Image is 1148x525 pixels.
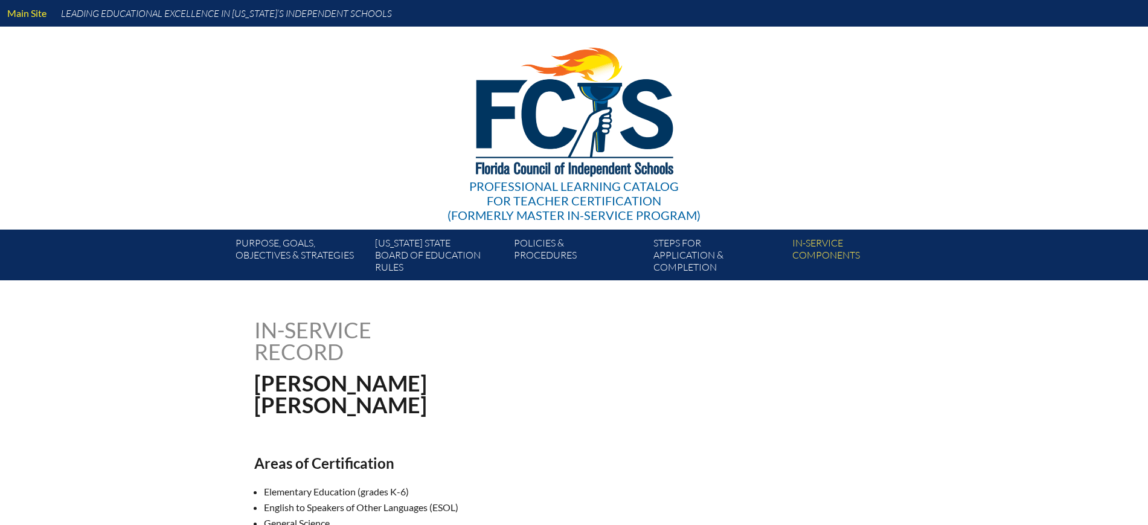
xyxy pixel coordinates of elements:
a: Policies &Procedures [509,234,648,280]
a: Steps forapplication & completion [649,234,787,280]
a: [US_STATE] StateBoard of Education rules [370,234,509,280]
a: In-servicecomponents [787,234,926,280]
h2: Areas of Certification [254,454,679,472]
a: Professional Learning Catalog for Teacher Certification(formerly Master In-service Program) [443,24,705,225]
span: for Teacher Certification [487,193,661,208]
a: Purpose, goals,objectives & strategies [231,234,370,280]
a: Main Site [2,5,51,21]
img: FCISlogo221.eps [449,27,699,192]
h1: [PERSON_NAME] [PERSON_NAME] [254,372,651,416]
li: Elementary Education (grades K-6) [264,484,689,500]
div: Professional Learning Catalog (formerly Master In-service Program) [447,179,701,222]
h1: In-service record [254,319,498,362]
li: English to Speakers of Other Languages (ESOL) [264,500,689,515]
